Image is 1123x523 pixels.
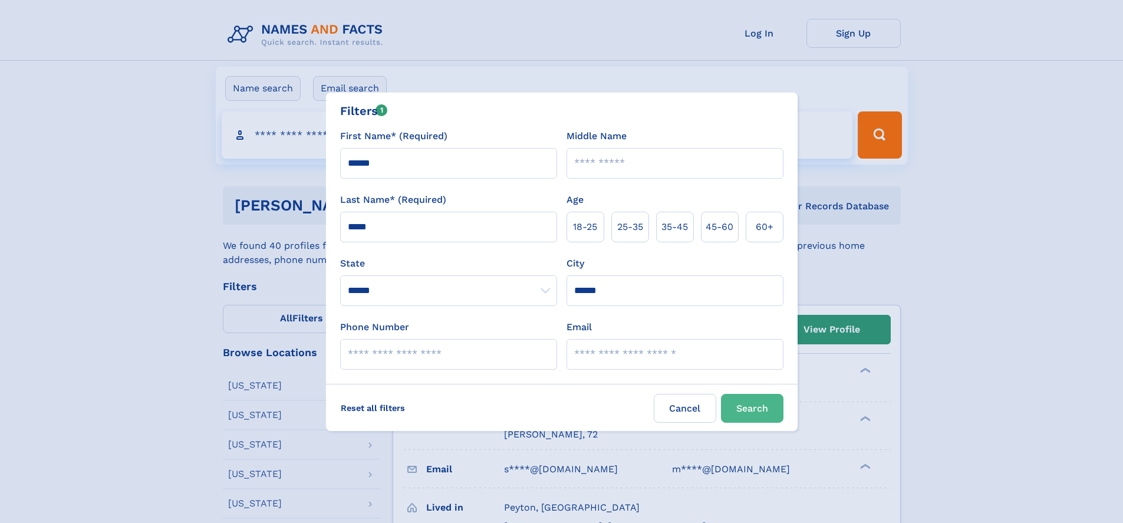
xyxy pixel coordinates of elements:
[573,220,597,234] span: 18‑25
[333,394,413,422] label: Reset all filters
[340,320,409,334] label: Phone Number
[340,129,447,143] label: First Name* (Required)
[567,193,584,207] label: Age
[654,394,716,423] label: Cancel
[721,394,783,423] button: Search
[617,220,643,234] span: 25‑35
[567,320,592,334] label: Email
[567,129,627,143] label: Middle Name
[706,220,733,234] span: 45‑60
[756,220,773,234] span: 60+
[340,256,557,271] label: State
[661,220,688,234] span: 35‑45
[340,102,388,120] div: Filters
[340,193,446,207] label: Last Name* (Required)
[567,256,584,271] label: City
